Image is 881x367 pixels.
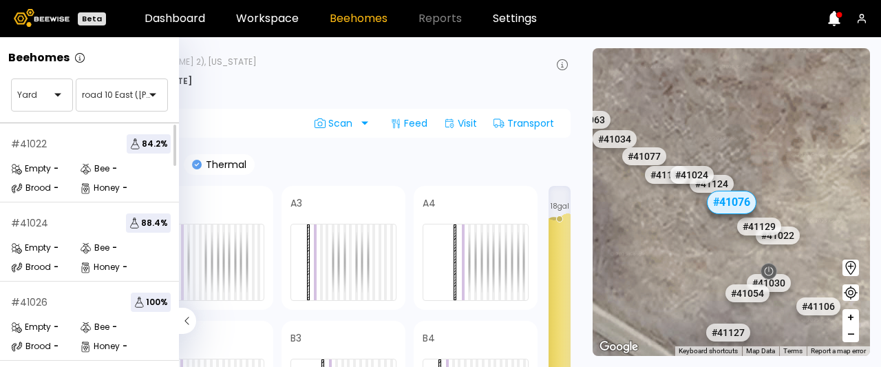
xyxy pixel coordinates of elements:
[112,244,117,252] div: -
[54,342,59,350] div: -
[551,203,569,210] span: 18 gal
[11,297,47,307] div: # 41026
[78,12,106,25] div: Beta
[645,166,689,184] div: # 41132
[746,346,775,356] button: Map Data
[593,129,637,147] div: # 41034
[596,338,641,356] img: Google
[679,346,738,356] button: Keyboard shortcuts
[123,184,127,192] div: -
[54,244,59,252] div: -
[80,320,109,334] div: Bee
[622,147,666,165] div: # 41077
[127,134,171,154] span: 84.2 %
[706,191,756,214] div: # 41076
[11,181,51,195] div: Brood
[54,184,59,192] div: -
[725,284,769,302] div: # 41054
[126,213,171,233] span: 88.4 %
[8,52,70,63] p: Beehomes
[493,13,537,24] a: Settings
[11,139,47,149] div: # 41022
[11,218,48,228] div: # 41024
[690,175,734,193] div: # 41124
[145,13,205,24] a: Dashboard
[315,118,357,129] span: Scan
[755,227,799,244] div: # 41022
[423,333,435,343] h4: B4
[131,293,171,312] span: 100 %
[80,339,120,353] div: Honey
[418,13,462,24] span: Reports
[746,273,790,291] div: # 41030
[11,339,51,353] div: Brood
[330,13,388,24] a: Beehomes
[112,323,117,331] div: -
[11,320,51,334] div: Empty
[11,241,51,255] div: Empty
[423,198,436,208] h4: A4
[438,112,482,134] div: Visit
[54,165,59,173] div: -
[847,326,855,343] span: –
[385,112,433,134] div: Feed
[11,162,51,176] div: Empty
[80,162,109,176] div: Bee
[847,309,855,326] span: +
[796,297,840,315] div: # 41106
[80,260,120,274] div: Honey
[236,13,299,24] a: Workspace
[290,333,301,343] h4: B3
[842,309,859,326] button: +
[566,110,611,128] div: # 41063
[123,263,127,271] div: -
[290,198,302,208] h4: A3
[80,181,120,195] div: Honey
[811,347,866,355] a: Report a map error
[783,347,803,355] a: Terms (opens in new tab)
[670,166,714,184] div: # 41024
[14,9,70,27] img: Beewise logo
[706,323,750,341] div: # 41127
[112,165,117,173] div: -
[842,326,859,342] button: –
[54,263,59,271] div: -
[737,217,781,235] div: # 41129
[596,338,641,356] a: Open this area in Google Maps (opens a new window)
[11,260,51,274] div: Brood
[80,241,109,255] div: Bee
[488,112,560,134] div: Transport
[123,342,127,350] div: -
[202,160,246,169] p: Thermal
[54,323,59,331] div: -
